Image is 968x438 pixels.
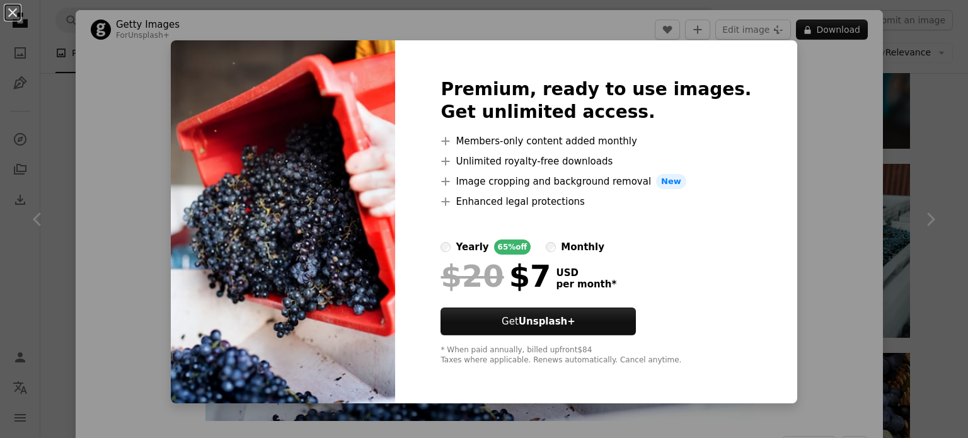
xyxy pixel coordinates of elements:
div: $7 [441,260,551,292]
button: GetUnsplash+ [441,308,636,335]
div: * When paid annually, billed upfront $84 Taxes where applicable. Renews automatically. Cancel any... [441,345,751,366]
div: yearly [456,239,488,255]
li: Members-only content added monthly [441,134,751,149]
span: per month * [556,279,616,290]
li: Image cropping and background removal [441,174,751,189]
input: yearly65%off [441,242,451,252]
span: USD [556,267,616,279]
strong: Unsplash+ [519,316,575,327]
input: monthly [546,242,556,252]
div: monthly [561,239,604,255]
h2: Premium, ready to use images. Get unlimited access. [441,78,751,124]
span: $20 [441,260,504,292]
li: Unlimited royalty-free downloads [441,154,751,169]
span: New [656,174,686,189]
img: premium_photo-1663076263590-d19e46886f2d [171,40,395,403]
li: Enhanced legal protections [441,194,751,209]
div: 65% off [494,239,531,255]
